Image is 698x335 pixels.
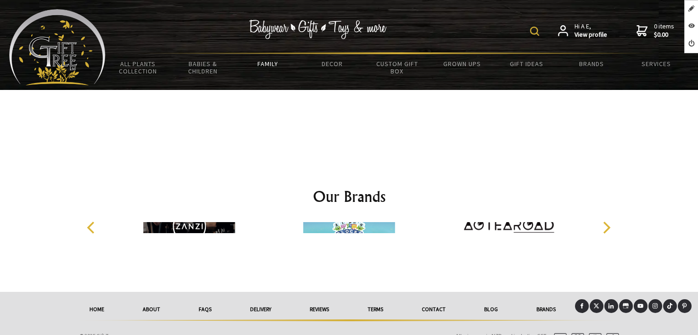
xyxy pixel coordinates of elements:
[348,299,402,319] a: Terms
[648,299,662,313] a: Instagram
[143,192,235,261] img: Zanzi
[463,192,555,261] img: Aotearoad
[624,54,689,73] a: Services
[575,299,589,313] a: Facebook
[235,54,300,73] a: Family
[558,22,607,39] a: Hi A E,View profile
[465,299,517,319] a: Blog
[365,54,430,81] a: Custom Gift Box
[654,31,674,39] strong: $0.00
[231,299,290,319] a: delivery
[123,299,179,319] a: About
[290,299,348,319] a: reviews
[530,27,539,36] img: product search
[249,20,387,39] img: Babywear - Gifts - Toys & more
[637,22,674,39] a: 0 items$0.00
[303,192,395,261] img: Alphablocks
[82,218,102,238] button: Previous
[596,218,616,238] button: Next
[575,22,607,39] span: Hi A E,
[634,299,648,313] a: Youtube
[70,299,123,319] a: Home
[654,22,674,39] span: 0 items
[179,299,231,319] a: FAQs
[559,54,624,73] a: Brands
[494,54,559,73] a: Gift Ideas
[430,54,494,73] a: Grown Ups
[663,299,677,313] a: Tiktok
[604,299,618,313] a: LinkedIn
[575,31,607,39] strong: View profile
[300,54,365,73] a: Decor
[517,299,575,319] a: Brands
[106,54,170,81] a: All Plants Collection
[170,54,235,81] a: Babies & Children
[402,299,465,319] a: Contact
[590,299,603,313] a: X (Twitter)
[78,185,621,207] h2: Our Brands
[9,9,106,85] img: Babyware - Gifts - Toys and more...
[678,299,692,313] a: Pinterest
